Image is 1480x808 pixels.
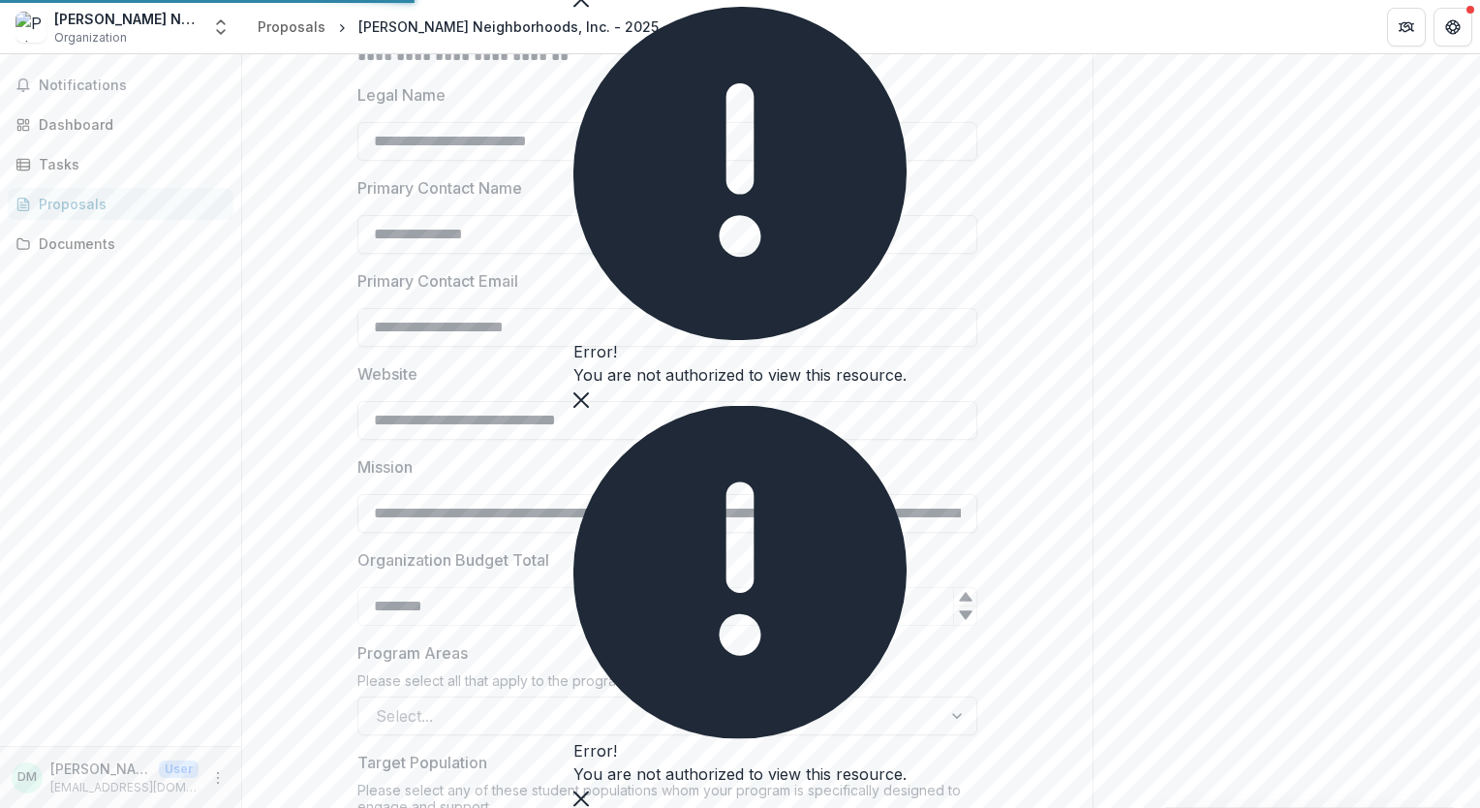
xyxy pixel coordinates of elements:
[357,672,977,697] div: Please select all that apply to the program(s) you're seeking funding for.
[159,761,199,778] p: User
[39,154,218,174] div: Tasks
[258,16,325,37] div: Proposals
[357,83,446,107] p: Legal Name
[17,771,37,784] div: Daniel McCarthy
[357,548,549,572] p: Organization Budget Total
[50,759,151,779] p: [PERSON_NAME]
[39,233,218,254] div: Documents
[8,148,233,180] a: Tasks
[8,70,233,101] button: Notifications
[54,9,200,29] div: [PERSON_NAME] Neighborhoods, Inc.
[357,176,522,200] p: Primary Contact Name
[39,194,218,214] div: Proposals
[206,766,230,790] button: More
[39,78,226,94] span: Notifications
[357,362,417,386] p: Website
[250,13,333,41] a: Proposals
[39,114,218,135] div: Dashboard
[357,455,413,479] p: Mission
[358,16,782,37] div: [PERSON_NAME] Neighborhoods, Inc. - 2025 - Letter of Inquiry
[8,228,233,260] a: Documents
[15,12,46,43] img: Phipps Neighborhoods, Inc.
[1434,8,1472,47] button: Get Help
[357,641,468,665] p: Program Areas
[357,269,518,293] p: Primary Contact Email
[357,751,487,774] p: Target Population
[250,13,789,41] nav: breadcrumb
[50,779,199,796] p: [EMAIL_ADDRESS][DOMAIN_NAME]
[1387,8,1426,47] button: Partners
[8,109,233,140] a: Dashboard
[207,8,234,47] button: Open entity switcher
[8,188,233,220] a: Proposals
[54,29,127,47] span: Organization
